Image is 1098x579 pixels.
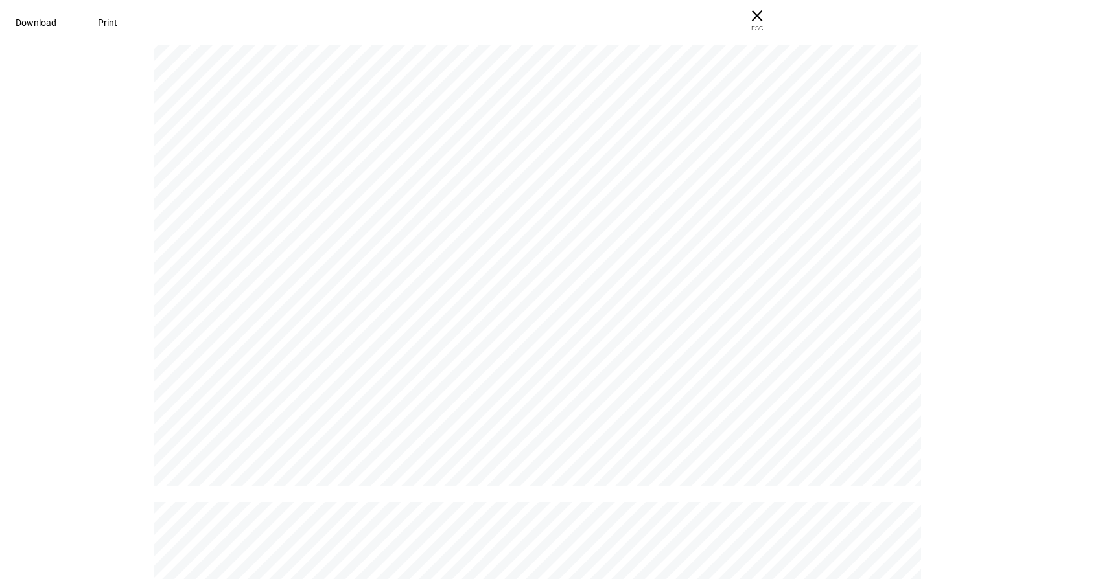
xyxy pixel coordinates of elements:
[98,17,117,28] span: Print
[832,536,893,546] a: https://www.ethic.com/
[16,17,56,28] span: Download
[736,14,778,33] span: ESC
[189,566,308,579] span: Your pillars overview
[856,473,896,481] span: Page 6 of 9
[82,10,133,36] button: Print
[675,537,821,546] span: Sustainable Investment Strategy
